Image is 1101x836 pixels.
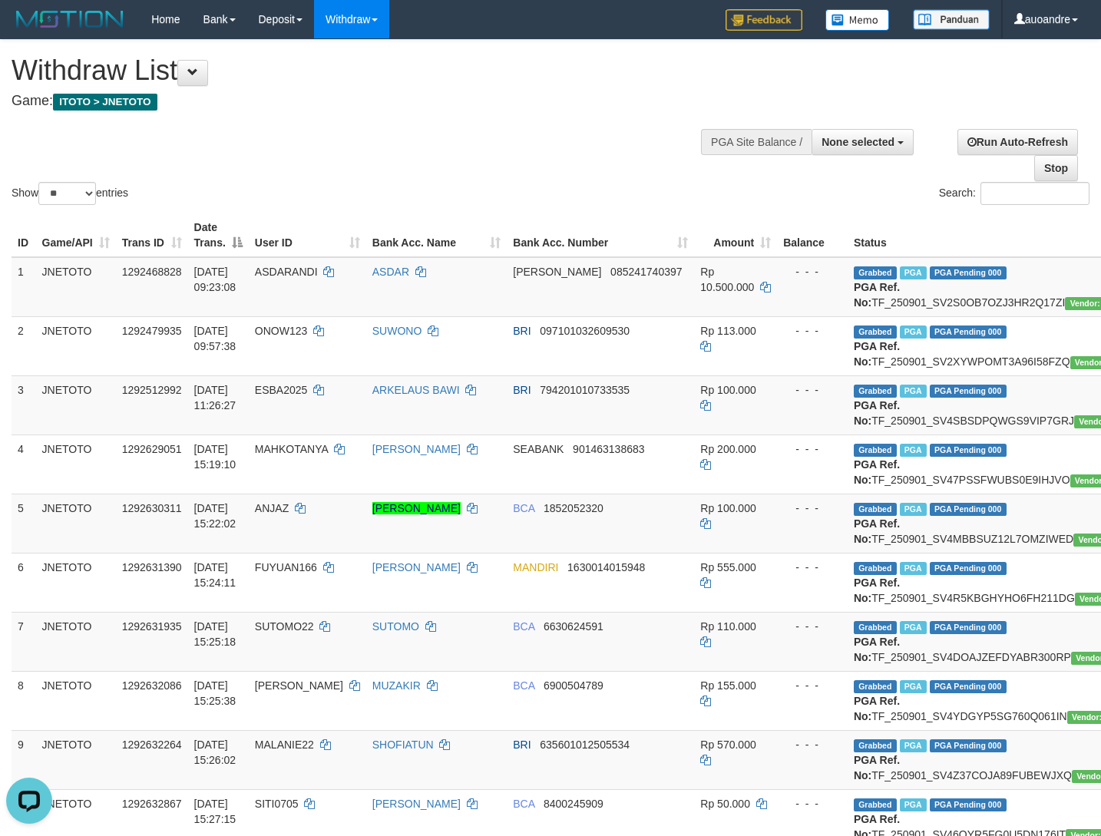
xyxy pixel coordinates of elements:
[53,94,157,111] span: ITOTO > JNETOTO
[854,340,900,368] b: PGA Ref. No:
[783,560,841,575] div: - - -
[900,266,927,279] span: Marked by auowiliam
[783,619,841,634] div: - - -
[900,503,927,516] span: Marked by auowahyu
[255,443,328,455] span: MAHKOTANYA
[36,553,116,612] td: JNETOTO
[372,561,461,573] a: [PERSON_NAME]
[913,9,990,30] img: panduan.png
[700,502,755,514] span: Rp 100.000
[194,739,236,766] span: [DATE] 15:26:02
[854,503,897,516] span: Grabbed
[900,739,927,752] span: Marked by auowiliam
[854,517,900,545] b: PGA Ref. No:
[372,679,421,692] a: MUZAKIR
[12,375,36,435] td: 3
[513,502,534,514] span: BCA
[900,680,927,693] span: Marked by auowiliam
[513,443,564,455] span: SEABANK
[513,739,531,751] span: BRI
[513,561,558,573] span: MANDIRI
[255,502,289,514] span: ANJAZ
[122,620,182,633] span: 1292631935
[36,316,116,375] td: JNETOTO
[36,257,116,317] td: JNETOTO
[122,443,182,455] span: 1292629051
[36,612,116,671] td: JNETOTO
[930,266,1007,279] span: PGA Pending
[122,325,182,337] span: 1292479935
[372,325,422,337] a: SUWONO
[700,798,750,810] span: Rp 50.000
[194,561,236,589] span: [DATE] 15:24:11
[255,798,299,810] span: SITI0705
[854,458,900,486] b: PGA Ref. No:
[194,620,236,648] span: [DATE] 15:25:18
[700,384,755,396] span: Rp 100.000
[567,561,645,573] span: Copy 1630014015948 to clipboard
[36,375,116,435] td: JNETOTO
[372,739,434,751] a: SHOFIATUN
[854,399,900,427] b: PGA Ref. No:
[900,385,927,398] span: Marked by auofahmi
[930,680,1007,693] span: PGA Pending
[12,316,36,375] td: 2
[544,502,603,514] span: Copy 1852052320 to clipboard
[930,325,1007,339] span: PGA Pending
[513,798,534,810] span: BCA
[122,502,182,514] span: 1292630311
[900,562,927,575] span: Marked by auowiliam
[255,384,308,396] span: ESBA2025
[122,561,182,573] span: 1292631390
[255,561,317,573] span: FUYUAN166
[700,620,755,633] span: Rp 110.000
[957,129,1078,155] a: Run Auto-Refresh
[854,739,897,752] span: Grabbed
[854,577,900,604] b: PGA Ref. No:
[540,325,630,337] span: Copy 097101032609530 to clipboard
[930,739,1007,752] span: PGA Pending
[36,213,116,257] th: Game/API: activate to sort column ascending
[507,213,694,257] th: Bank Acc. Number: activate to sort column ascending
[255,325,307,337] span: ONOW123
[825,9,890,31] img: Button%20Memo.svg
[783,323,841,339] div: - - -
[12,553,36,612] td: 6
[900,444,927,457] span: Marked by auowahyu
[694,213,777,257] th: Amount: activate to sort column ascending
[36,435,116,494] td: JNETOTO
[900,325,927,339] span: Marked by auofahmi
[194,798,236,825] span: [DATE] 15:27:15
[116,213,188,257] th: Trans ID: activate to sort column ascending
[544,798,603,810] span: Copy 8400245909 to clipboard
[573,443,644,455] span: Copy 901463138683 to clipboard
[12,671,36,730] td: 8
[36,494,116,553] td: JNETOTO
[854,444,897,457] span: Grabbed
[1034,155,1078,181] a: Stop
[726,9,802,31] img: Feedback.jpg
[610,266,682,278] span: Copy 085241740397 to clipboard
[513,325,531,337] span: BRI
[783,678,841,693] div: - - -
[255,739,314,751] span: MALANIE22
[249,213,366,257] th: User ID: activate to sort column ascending
[12,182,128,205] label: Show entries
[513,266,601,278] span: [PERSON_NAME]
[939,182,1089,205] label: Search:
[122,679,182,692] span: 1292632086
[783,382,841,398] div: - - -
[255,620,314,633] span: SUTOMO22
[783,264,841,279] div: - - -
[930,503,1007,516] span: PGA Pending
[513,620,534,633] span: BCA
[700,679,755,692] span: Rp 155.000
[854,695,900,722] b: PGA Ref. No:
[900,798,927,811] span: Marked by auowiliam
[366,213,508,257] th: Bank Acc. Name: activate to sort column ascending
[255,266,318,278] span: ASDARANDI
[980,182,1089,205] input: Search:
[194,384,236,411] span: [DATE] 11:26:27
[854,562,897,575] span: Grabbed
[372,384,460,396] a: ARKELAUS BAWI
